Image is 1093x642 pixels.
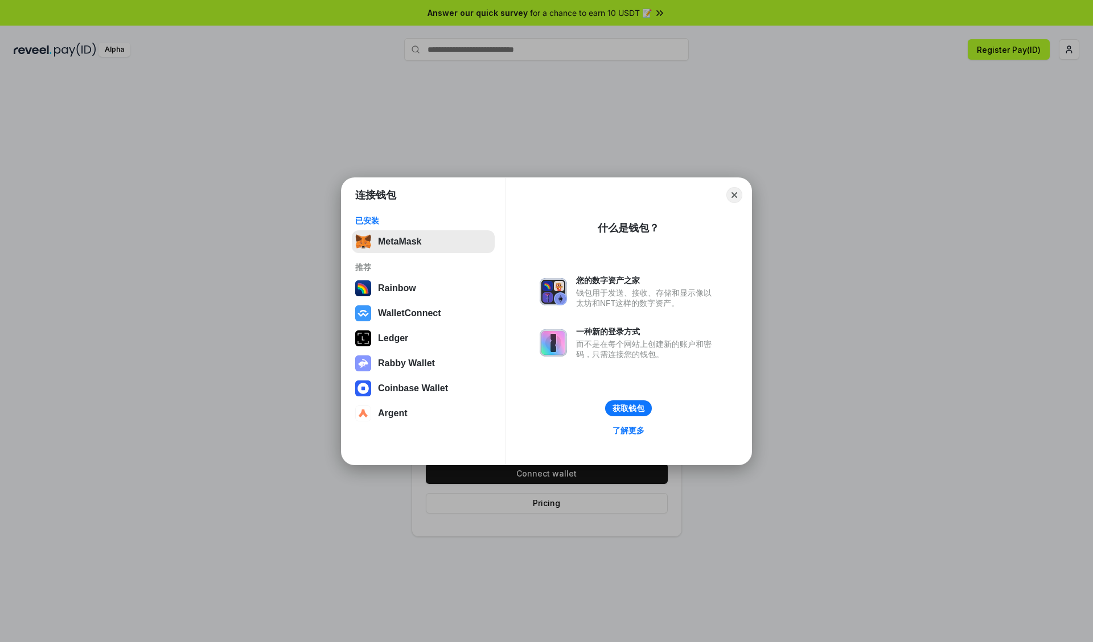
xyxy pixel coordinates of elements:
[378,358,435,368] div: Rabby Wallet
[352,377,495,400] button: Coinbase Wallet
[540,278,567,305] img: svg+xml,%3Csvg%20xmlns%3D%22http%3A%2F%2Fwww.w3.org%2F2000%2Fsvg%22%20fill%3D%22none%22%20viewBox...
[355,305,371,321] img: svg+xml,%3Csvg%20width%3D%2228%22%20height%3D%2228%22%20viewBox%3D%220%200%2028%2028%22%20fill%3D...
[613,403,644,413] div: 获取钱包
[378,383,448,394] div: Coinbase Wallet
[355,355,371,371] img: svg+xml,%3Csvg%20xmlns%3D%22http%3A%2F%2Fwww.w3.org%2F2000%2Fsvg%22%20fill%3D%22none%22%20viewBox...
[352,230,495,253] button: MetaMask
[352,302,495,325] button: WalletConnect
[355,188,396,202] h1: 连接钱包
[605,400,652,416] button: 获取钱包
[352,277,495,300] button: Rainbow
[355,262,491,272] div: 推荐
[355,234,371,250] img: svg+xml,%3Csvg%20fill%3D%22none%22%20height%3D%2233%22%20viewBox%3D%220%200%2035%2033%22%20width%...
[598,221,659,235] div: 什么是钱包？
[378,333,408,343] div: Ledger
[540,329,567,357] img: svg+xml,%3Csvg%20xmlns%3D%22http%3A%2F%2Fwww.w3.org%2F2000%2Fsvg%22%20fill%3D%22none%22%20viewBox...
[576,275,717,285] div: 您的数字资产之家
[352,352,495,375] button: Rabby Wallet
[355,280,371,296] img: svg+xml,%3Csvg%20width%3D%22120%22%20height%3D%22120%22%20viewBox%3D%220%200%20120%20120%22%20fil...
[352,402,495,425] button: Argent
[726,187,742,203] button: Close
[576,326,717,337] div: 一种新的登录方式
[378,283,416,293] div: Rainbow
[355,380,371,396] img: svg+xml,%3Csvg%20width%3D%2228%22%20height%3D%2228%22%20viewBox%3D%220%200%2028%2028%22%20fill%3D...
[355,216,491,226] div: 已安装
[576,288,717,308] div: 钱包用于发送、接收、存储和显示像以太坊和NFT这样的数字资产。
[352,327,495,350] button: Ledger
[378,408,408,419] div: Argent
[378,237,421,247] div: MetaMask
[355,330,371,346] img: svg+xml,%3Csvg%20xmlns%3D%22http%3A%2F%2Fwww.w3.org%2F2000%2Fsvg%22%20width%3D%2228%22%20height%3...
[378,308,441,318] div: WalletConnect
[613,425,644,436] div: 了解更多
[606,423,651,438] a: 了解更多
[355,405,371,421] img: svg+xml,%3Csvg%20width%3D%2228%22%20height%3D%2228%22%20viewBox%3D%220%200%2028%2028%22%20fill%3D...
[576,339,717,359] div: 而不是在每个网站上创建新的账户和密码，只需连接您的钱包。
